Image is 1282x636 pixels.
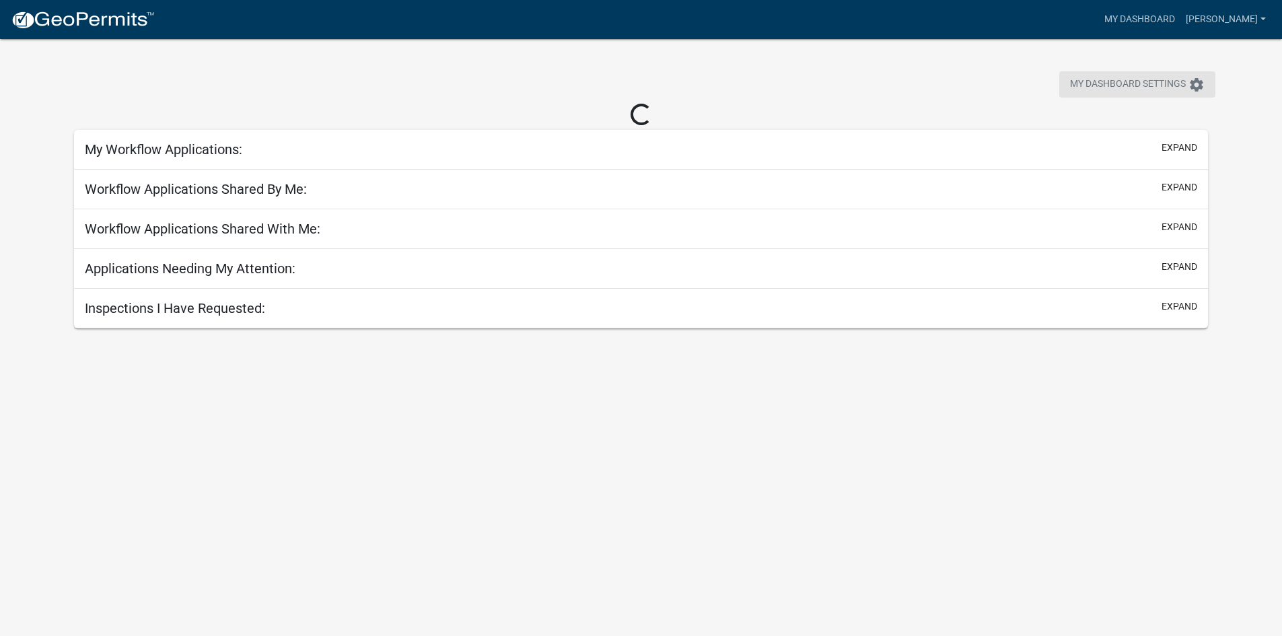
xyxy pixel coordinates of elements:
h5: Workflow Applications Shared By Me: [85,181,307,197]
button: expand [1162,299,1197,314]
button: My Dashboard Settingssettings [1059,71,1215,98]
span: My Dashboard Settings [1070,77,1186,93]
a: [PERSON_NAME] [1180,7,1271,32]
h5: Inspections I Have Requested: [85,300,265,316]
button: expand [1162,141,1197,155]
button: expand [1162,180,1197,195]
button: expand [1162,220,1197,234]
h5: My Workflow Applications: [85,141,242,157]
h5: Applications Needing My Attention: [85,260,295,277]
a: My Dashboard [1099,7,1180,32]
button: expand [1162,260,1197,274]
i: settings [1188,77,1205,93]
h5: Workflow Applications Shared With Me: [85,221,320,237]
